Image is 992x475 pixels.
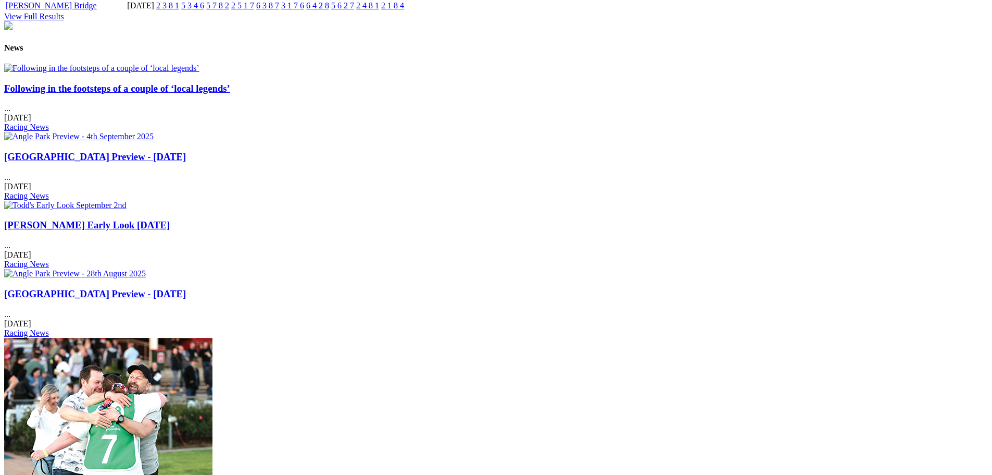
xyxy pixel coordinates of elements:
a: View Full Results [4,12,64,21]
span: [DATE] [4,250,31,259]
a: [GEOGRAPHIC_DATA] Preview - [DATE] [4,151,186,162]
a: Racing News [4,328,49,337]
span: [DATE] [4,113,31,122]
div: ... [4,288,988,338]
img: chasers_homepage.jpg [4,21,12,30]
a: Racing News [4,123,49,131]
a: [GEOGRAPHIC_DATA] Preview - [DATE] [4,288,186,299]
div: ... [4,151,988,201]
a: 6 4 2 8 [306,1,329,10]
a: 2 1 8 4 [381,1,404,10]
a: 2 3 8 1 [156,1,179,10]
a: Racing News [4,191,49,200]
a: Racing News [4,260,49,269]
a: [PERSON_NAME] Early Look [DATE] [4,220,170,230]
div: ... [4,220,988,269]
a: Following in the footsteps of a couple of ‘local legends’ [4,83,230,94]
a: 5 7 8 2 [206,1,229,10]
span: [DATE] [4,182,31,191]
a: 2 5 1 7 [231,1,254,10]
img: Following in the footsteps of a couple of ‘local legends’ [4,64,199,73]
a: [PERSON_NAME] Bridge [6,1,97,10]
div: ... [4,83,988,132]
a: 3 1 7 6 [281,1,304,10]
a: 2 4 8 1 [356,1,379,10]
td: [DATE] [127,1,155,11]
a: 5 3 4 6 [181,1,204,10]
a: 5 6 2 7 [331,1,354,10]
img: Todd's Early Look September 2nd [4,201,127,210]
img: Angle Park Preview - 4th September 2025 [4,132,154,141]
h4: News [4,43,988,53]
a: 6 3 8 7 [256,1,279,10]
img: Angle Park Preview - 28th August 2025 [4,269,146,278]
span: [DATE] [4,319,31,328]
